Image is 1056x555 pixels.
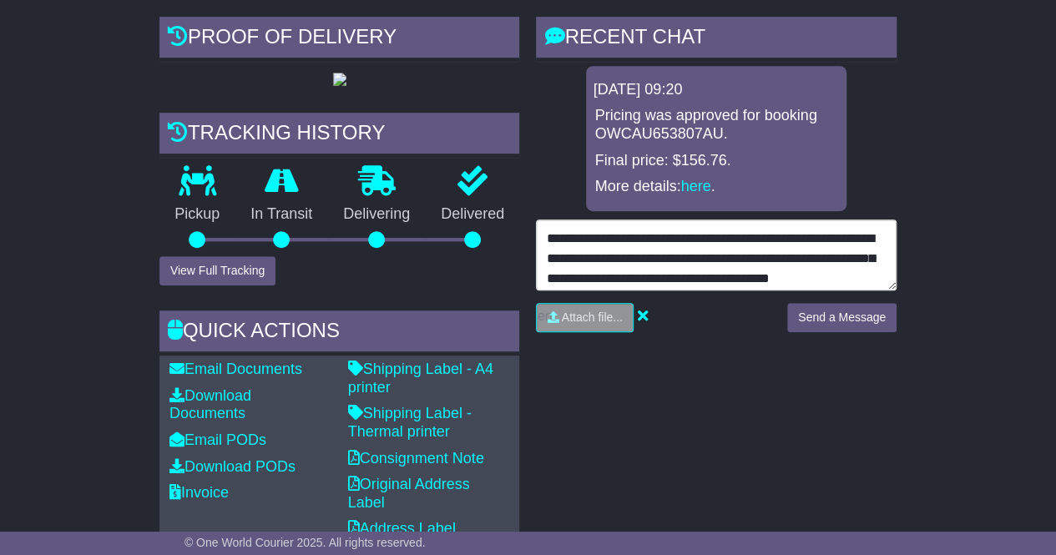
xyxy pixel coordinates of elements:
p: Pricing was approved for booking OWCAU653807AU. [594,107,838,143]
div: Tracking history [159,113,520,158]
button: Send a Message [787,303,897,332]
a: Address Label [348,520,456,537]
a: Invoice [169,484,229,501]
a: Download PODs [169,458,296,475]
p: Pickup [159,205,235,224]
button: View Full Tracking [159,256,275,285]
div: RECENT CHAT [536,17,897,62]
p: Final price: $156.76. [594,152,838,170]
p: More details: . [594,178,838,196]
span: © One World Courier 2025. All rights reserved. [184,536,426,549]
div: Proof of Delivery [159,17,520,62]
div: Quick Actions [159,310,520,356]
a: Original Address Label [348,476,470,511]
p: Delivered [426,205,520,224]
p: Delivering [328,205,426,224]
a: Consignment Note [348,450,484,467]
div: [DATE] 09:20 [593,81,840,99]
p: In Transit [235,205,328,224]
a: here [681,178,711,194]
img: GetPodImage [333,73,346,86]
a: Email PODs [169,431,266,448]
a: Shipping Label - A4 printer [348,361,493,396]
a: Download Documents [169,387,251,422]
a: Shipping Label - Thermal printer [348,405,472,440]
a: Email Documents [169,361,302,377]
